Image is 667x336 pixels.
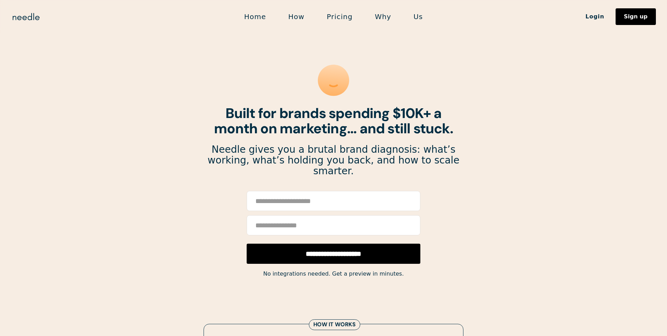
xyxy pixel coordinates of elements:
div: Sign up [624,14,648,19]
a: Us [402,9,434,24]
form: Email Form [247,191,420,264]
div: How it works [313,321,356,328]
a: How [277,9,316,24]
a: Home [233,9,277,24]
strong: Built for brands spending $10K+ a month on marketing... and still stuck. [214,104,453,137]
a: Sign up [616,8,656,25]
a: Login [574,11,616,23]
p: Needle gives you a brutal brand diagnosis: what’s working, what’s holding you back, and how to sc... [207,144,460,176]
div: No integrations needed. Get a preview in minutes. [207,269,460,279]
a: Pricing [315,9,363,24]
a: Why [364,9,402,24]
